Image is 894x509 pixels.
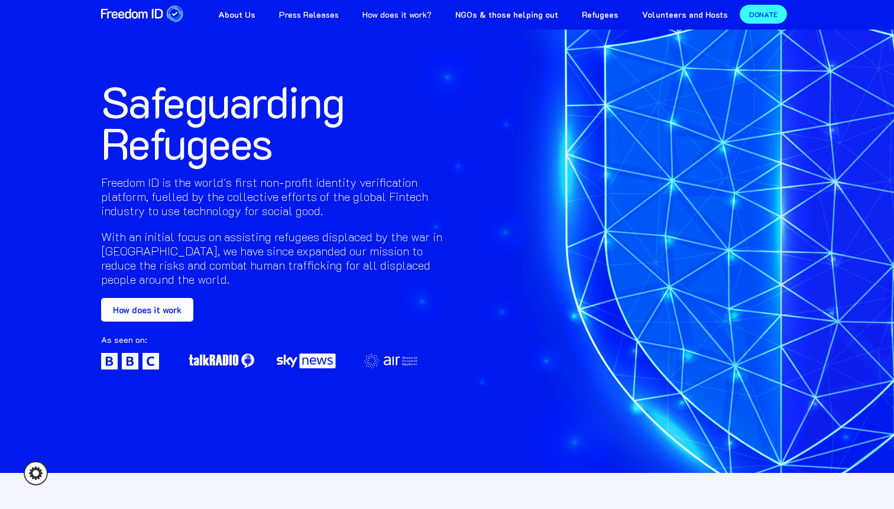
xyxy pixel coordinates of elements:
a: Cookie settings [24,461,48,485]
div: As seen on: [101,334,442,353]
h2: With an initial focus on assisting refugees displaced by the war in [GEOGRAPHIC_DATA], we have si... [101,229,442,286]
strong: Volunteers and Hosts [642,9,728,20]
a: How does it work [101,298,193,322]
strong: Refugees [582,9,618,20]
a: DONATE [740,5,787,24]
h1: Safeguarding Refugees [101,80,442,163]
strong: NGOs & those helping out [455,9,558,20]
strong: About Us [218,9,255,20]
h2: Freedom ID is the world's first non-profit identity verification platform, fuelled by the collect... [101,175,442,218]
